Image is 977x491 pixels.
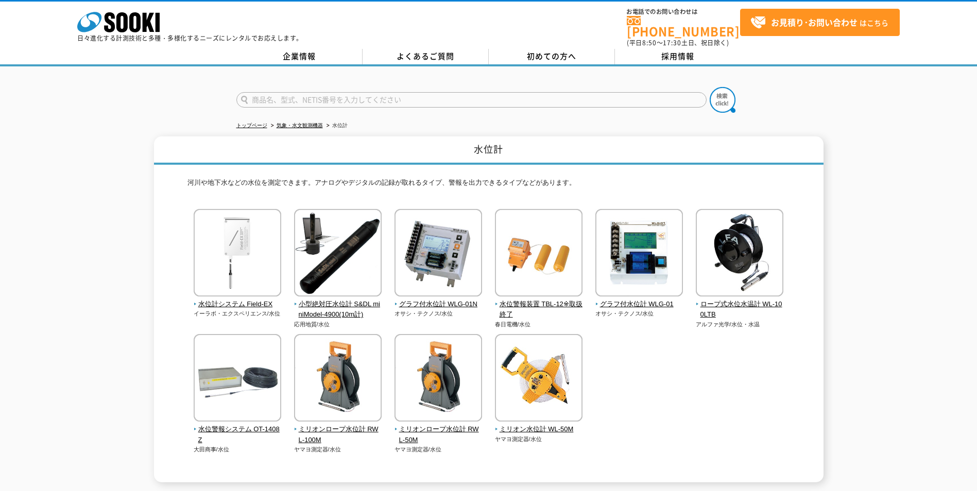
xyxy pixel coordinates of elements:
span: グラフ付水位計 WLG-01N [395,299,483,310]
h1: 水位計 [154,136,824,165]
img: 小型絶対圧水位計 S&DL miniModel-4900(10m計) [294,209,382,299]
p: 日々進化する計測技術と多種・多様化するニーズにレンタルでお応えします。 [77,35,303,41]
a: 水位警報装置 TBL-12※取扱終了 [495,289,583,320]
span: 水位警報システム OT-1408Z [194,424,282,446]
img: 水位警報システム OT-1408Z [194,334,281,424]
p: ヤマヨ測定器/水位 [395,445,483,454]
img: グラフ付水位計 WLG-01N [395,209,482,299]
span: 小型絶対圧水位計 S&DL miniModel-4900(10m計) [294,299,382,321]
a: 小型絶対圧水位計 S&DL miniModel-4900(10m計) [294,289,382,320]
img: ミリオンロープ水位計 RWL-50M [395,334,482,424]
li: 水位計 [324,120,348,131]
p: 春日電機/水位 [495,320,583,329]
a: ミリオンロープ水位計 RWL-100M [294,414,382,445]
span: グラフ付水位計 WLG-01 [595,299,683,310]
span: ロープ式水位水温計 WL-100LTB [696,299,784,321]
p: イーラボ・エクスペリエンス/水位 [194,309,282,318]
span: 17:30 [663,38,681,47]
a: 初めての方へ [489,49,615,64]
p: 大田商事/水位 [194,445,282,454]
img: 水位警報装置 TBL-12※取扱終了 [495,209,582,299]
a: ミリオンロープ水位計 RWL-50M [395,414,483,445]
span: はこちら [750,15,888,30]
span: お電話でのお問い合わせは [627,9,740,15]
span: ミリオンロープ水位計 RWL-50M [395,424,483,446]
a: グラフ付水位計 WLG-01 [595,289,683,310]
a: 水位警報システム OT-1408Z [194,414,282,445]
span: (平日 ～ 土日、祝日除く) [627,38,729,47]
p: オサシ・テクノス/水位 [595,309,683,318]
span: ミリオンロープ水位計 RWL-100M [294,424,382,446]
span: 8:50 [642,38,657,47]
strong: お見積り･お問い合わせ [771,16,858,28]
img: ミリオンロープ水位計 RWL-100M [294,334,382,424]
span: 水位計システム Field-EX [194,299,282,310]
span: 水位警報装置 TBL-12※取扱終了 [495,299,583,321]
p: 河川や地下水などの水位を測定できます。アナログやデジタルの記録が取れるタイプ、警報を出力できるタイプなどがあります。 [187,178,790,194]
a: ミリオン水位計 WL-50M [495,414,583,435]
img: btn_search.png [710,87,735,113]
a: 水位計システム Field-EX [194,289,282,310]
span: ミリオン水位計 WL-50M [495,424,583,435]
p: アルファ光学/水位・水温 [696,320,784,329]
img: ミリオン水位計 WL-50M [495,334,582,424]
span: 初めての方へ [527,50,576,62]
p: ヤマヨ測定器/水位 [294,445,382,454]
a: トップページ [236,122,267,128]
a: 採用情報 [615,49,741,64]
a: 企業情報 [236,49,363,64]
p: ヤマヨ測定器/水位 [495,435,583,444]
a: 気象・水文観測機器 [277,122,323,128]
p: 応用地質/水位 [294,320,382,329]
a: ロープ式水位水温計 WL-100LTB [696,289,784,320]
img: ロープ式水位水温計 WL-100LTB [696,209,783,299]
input: 商品名、型式、NETIS番号を入力してください [236,92,707,108]
img: グラフ付水位計 WLG-01 [595,209,683,299]
img: 水位計システム Field-EX [194,209,281,299]
a: お見積り･お問い合わせはこちら [740,9,900,36]
a: よくあるご質問 [363,49,489,64]
a: [PHONE_NUMBER] [627,16,740,37]
p: オサシ・テクノス/水位 [395,309,483,318]
a: グラフ付水位計 WLG-01N [395,289,483,310]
